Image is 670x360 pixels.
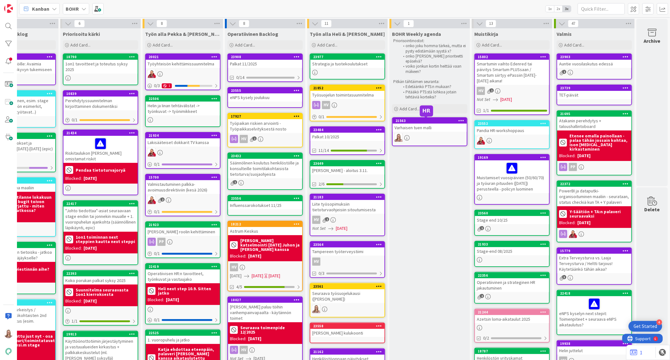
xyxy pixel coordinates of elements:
[156,20,167,27] span: 8
[656,319,662,325] div: 4
[400,84,466,89] li: Edetäänkö PTS:n mukaan?
[146,222,220,228] div: 21923
[146,133,220,138] div: 21934
[310,216,384,224] div: HV
[477,97,490,102] i: Not Set
[149,133,220,138] div: 21934
[557,117,631,130] div: Atakanin perehdytys + taloushallintoboard
[146,316,220,324] div: 0/1
[475,155,549,193] div: 19169Muistamiset vuosipäivien (50/60/70) ja työuran pituuden ([DATE]) perusteella - policyn luominen
[145,31,221,37] span: Työn alla Pekka & Juhani
[228,196,302,201] div: 23556
[490,88,494,92] span: 1
[310,161,384,166] div: 23649
[63,54,138,74] div: 187901on1 tavoitteet ja toteutus syksy 2025
[577,219,591,226] div: [DATE]
[557,31,572,37] span: Valmis
[310,349,384,355] div: 21162
[149,55,220,59] div: 20021
[422,108,431,114] h5: HR
[475,241,549,247] div: 21933
[63,91,138,110] div: 10839Perehdytyssuunnitelman kirjoittaminen dokumentiksi
[228,93,302,102] div: eNPS kysely joulukuu
[146,54,220,68] div: 20021Työyhteisön kehittämissuunnitelma
[313,195,384,199] div: 21183
[235,42,255,48] span: Add Card...
[317,42,337,48] span: Add Card...
[63,97,138,110] div: Perehdytyssuunnitelman kirjoittaminen dokumentiksi
[63,207,138,232] div: "Johto tiedottaa"-asiat seuraavaan stage endiin tai jonnekin muualle + 1. vuoropuhelun ajankohta ...
[72,117,78,123] span: 0 / 1
[310,194,384,214] div: 21183Liite työsopimuksiin tietoturvaohjeisiin sitoutumisesta
[486,20,496,27] span: 13
[253,136,257,141] span: 1
[146,60,220,68] div: Työyhteisön kehittämissuunnitelma
[240,238,300,252] b: [PERSON_NAME] katselmointi [DATE] Juhon ja [PERSON_NAME] kanssa
[228,227,302,235] div: Astrum Keskus
[228,60,302,68] div: Palkat 11/2025
[393,134,467,142] div: IH
[475,210,549,216] div: 23560
[310,91,384,99] div: Työsuojelun toimintasuunnitelma
[310,247,384,256] div: Tampereen työterveystiimi
[228,114,302,133] div: 17927Työpaikan riskien arviointi - Työpaikkaselvityksestä nosto
[154,82,160,89] span: 0 / 3
[230,263,238,271] div: HV
[70,42,90,48] span: Add Card...
[482,42,502,48] span: Add Card...
[557,248,631,254] div: 15779
[74,20,85,27] span: 6
[4,4,13,13] img: Visit kanbanzone.com
[4,330,13,338] img: IH
[228,135,302,143] div: HV
[63,31,100,37] span: Priorisoitu kärki
[231,55,302,59] div: 23908
[63,201,138,232] div: 22417"Johto tiedottaa"-asiat seuraavaan stage endiin tai jonnekin muualle + 1. vuoropuhelun ajank...
[4,347,13,356] img: avatar
[148,70,156,78] img: JS
[154,161,160,168] span: 0 / 1
[557,85,631,99] div: 23739TET-päivät
[312,225,326,231] i: Not Set
[569,134,629,151] b: Etenee omalla painollaan - palaa tähän jossain kohtaa, ison [MEDICAL_DATA] kirkastaminen
[325,217,329,221] span: 2
[557,54,631,68] div: 23903Auntie vuosilaskutus edessä
[161,197,165,202] span: 2
[310,85,384,91] div: 21852
[310,127,384,133] div: 23484
[321,20,332,27] span: 11
[557,54,631,60] div: 23903
[146,160,220,168] div: 0/1
[63,91,138,97] div: 10839
[557,291,631,329] div: 22418eNPS kyselyn next stepit: Toimenpiteet + seuraava eNPS aikataulutus?
[557,291,631,296] div: 22418
[239,20,249,27] span: 8
[233,180,237,184] span: 1
[557,60,631,68] div: Auntie vuosilaskutus edessä
[146,133,220,147] div: 21934Lakisääteiset dokkarit TV kanssa
[474,31,498,37] span: Muistikirja
[66,202,138,206] div: 22417
[313,55,384,59] div: 23977
[478,242,549,246] div: 21933
[228,88,302,93] div: 23555
[557,91,631,99] div: TET-päivät
[313,242,384,247] div: 23564
[478,55,549,59] div: 15802
[146,264,220,283] div: 22419Operatiivisen HR:n tavoitteet, työnkuvat ja vastuujako
[228,54,302,68] div: 23908Palkat 11/2025
[393,124,467,132] div: Varhaisen tuen malli
[66,6,79,12] b: BOHR
[313,161,384,166] div: 23649
[146,228,220,236] div: [PERSON_NAME] roolin kehittäminen
[228,114,302,119] div: 17927
[312,258,320,266] div: HV
[400,64,466,74] li: voiko jonkun kortin heittää vaan mäkeen?
[310,161,384,174] div: 23649[PERSON_NAME] - aloitus 3.11.
[310,305,384,313] div: IH
[231,196,302,201] div: 23556
[228,346,302,354] div: HV
[146,330,220,336] div: 22525
[310,101,384,109] div: HV
[66,131,138,135] div: 21434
